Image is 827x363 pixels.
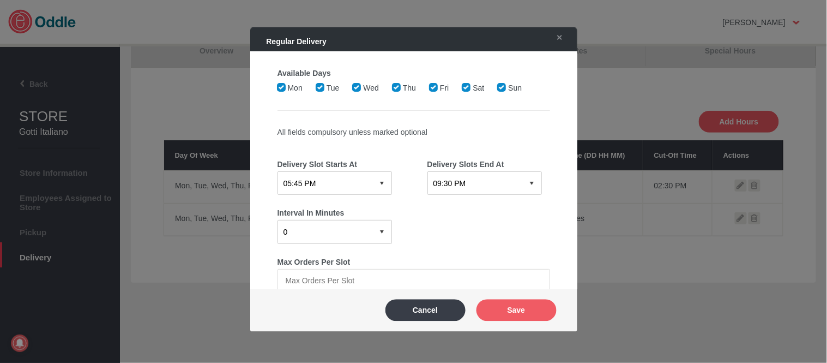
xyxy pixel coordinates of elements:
div: Regular Delivery [256,32,540,51]
button: Save [476,299,557,321]
label: Sat [462,84,484,93]
h4: Delivery Slot Starts At [277,160,400,169]
h4: Available Days [277,69,550,78]
label: Fri [430,84,449,93]
h4: Interval In Minutes [277,209,550,218]
button: Cancel [385,299,466,321]
label: Sun [498,84,522,93]
p: All fields compulsory unless marked optional [277,128,550,137]
h4: Max Orders Per Slot [277,258,550,266]
input: Max Orders Per Slot [277,269,550,293]
label: Mon [277,84,303,93]
h4: Delivery Slots End At [427,160,550,169]
label: Wed [353,84,379,93]
a: ✕ [546,28,569,47]
label: Tue [316,84,340,93]
label: Thu [393,84,416,93]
